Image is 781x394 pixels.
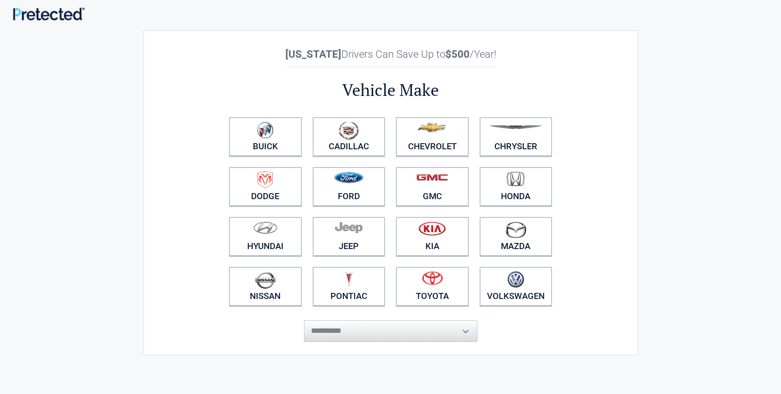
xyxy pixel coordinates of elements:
[505,221,526,238] img: mazda
[334,172,363,183] img: ford
[416,174,448,181] img: gmc
[229,267,302,306] a: Nissan
[258,171,273,188] img: dodge
[339,121,359,140] img: cadillac
[507,171,525,187] img: honda
[313,167,386,206] a: Ford
[480,217,552,256] a: Mazda
[257,121,274,139] img: buick
[285,48,341,60] b: [US_STATE]
[396,167,469,206] a: GMC
[229,117,302,156] a: Buick
[396,117,469,156] a: Chevrolet
[422,271,443,285] img: toyota
[229,217,302,256] a: Hyundai
[418,123,447,132] img: chevrolet
[313,117,386,156] a: Cadillac
[344,271,353,288] img: pontiac
[480,117,552,156] a: Chrysler
[418,221,446,236] img: kia
[396,267,469,306] a: Toyota
[253,221,278,234] img: hyundai
[255,271,276,289] img: nissan
[396,217,469,256] a: Kia
[489,125,542,129] img: chrysler
[445,48,470,60] b: $500
[313,217,386,256] a: Jeep
[335,221,363,233] img: jeep
[480,167,552,206] a: Honda
[13,7,85,20] img: Main Logo
[224,79,558,101] h2: Vehicle Make
[480,267,552,306] a: Volkswagen
[229,167,302,206] a: Dodge
[224,48,558,60] h2: Drivers Can Save Up to /Year
[313,267,386,306] a: Pontiac
[507,271,524,288] img: volkswagen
